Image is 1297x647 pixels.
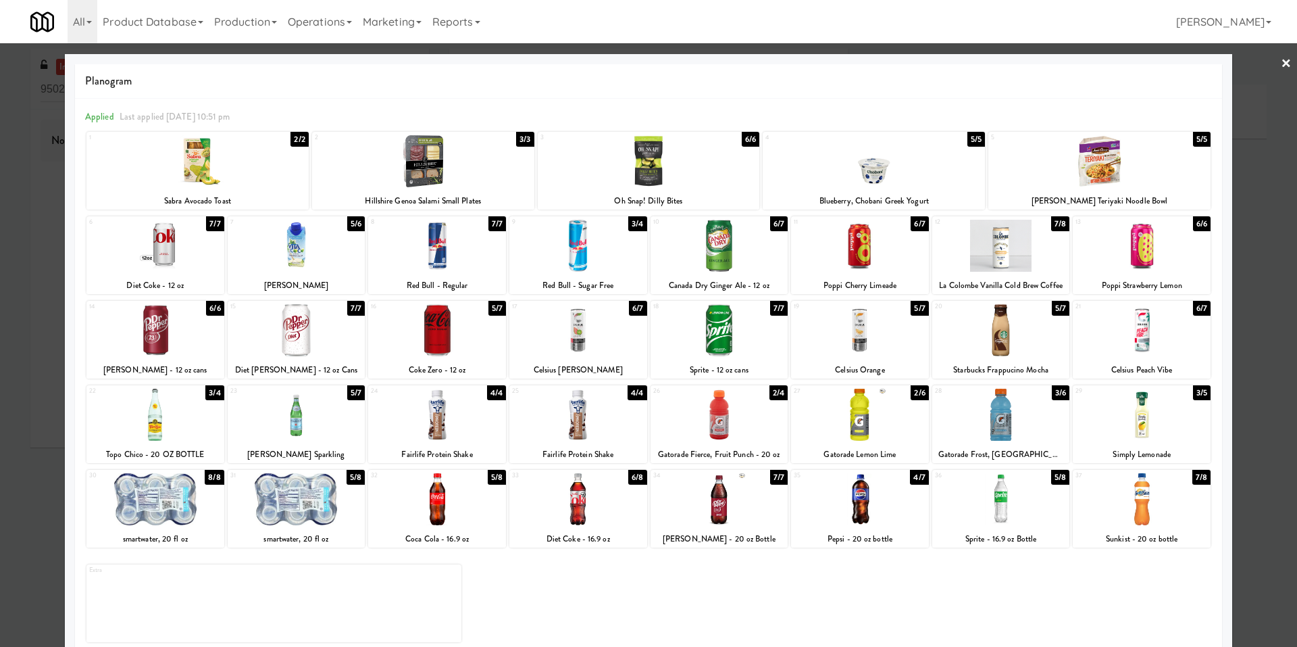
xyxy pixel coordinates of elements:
[794,216,860,228] div: 11
[88,193,307,210] div: Sabra Avocado Toast
[1073,531,1211,548] div: Sunkist - 20 oz bottle
[791,362,929,379] div: Celsius Orange
[770,216,788,231] div: 6/7
[347,216,365,231] div: 5/6
[910,470,928,485] div: 4/7
[791,531,929,548] div: Pepsi - 20 oz bottle
[651,277,788,294] div: Canada Dry Ginger Ale - 12 oz
[988,193,1211,210] div: [PERSON_NAME] Teriyaki Noodle Bowl
[1052,385,1069,400] div: 3/6
[371,385,437,397] div: 24
[228,216,365,294] div: 75/6[PERSON_NAME]
[511,531,645,548] div: Diet Coke - 16.9 oz
[230,362,363,379] div: Diet [PERSON_NAME] - 12 oz Cans
[935,301,1001,312] div: 20
[89,132,197,143] div: 1
[1193,385,1211,400] div: 3/5
[512,216,578,228] div: 9
[765,193,983,210] div: Blueberry, Chobani Greek Yogurt
[370,446,504,463] div: Fairlife Protein Shake
[932,446,1070,463] div: Gatorade Frost, [GEOGRAPHIC_DATA]
[932,531,1070,548] div: Sprite - 16.9 oz Bottle
[653,362,786,379] div: Sprite - 12 oz cans
[230,301,297,312] div: 15
[1075,277,1209,294] div: Poppi Strawberry Lemon
[86,446,224,463] div: Topo Chico - 20 OZ BOTTLE
[205,385,224,400] div: 3/4
[370,362,504,379] div: Coke Zero - 12 oz
[368,446,506,463] div: Fairlife Protein Shake
[368,385,506,463] div: 244/4Fairlife Protein Shake
[791,301,929,379] div: 195/7Celsius Orange
[988,132,1211,210] div: 55/5[PERSON_NAME] Teriyaki Noodle Bowl
[512,301,578,312] div: 17
[509,446,647,463] div: Fairlife Protein Shake
[228,277,365,294] div: [PERSON_NAME]
[228,385,365,463] div: 235/7[PERSON_NAME] Sparkling
[347,301,365,316] div: 7/7
[89,385,155,397] div: 22
[651,216,788,294] div: 106/7Canada Dry Ginger Ale - 12 oz
[653,446,786,463] div: Gatorade Fierce, Fruit Punch - 20 oz
[932,385,1070,463] div: 283/6Gatorade Frost, [GEOGRAPHIC_DATA]
[538,193,760,210] div: Oh Snap! Dilly Bites
[911,301,928,316] div: 5/7
[793,277,927,294] div: Poppi Cherry Limeade
[86,565,461,642] div: Extra
[511,446,645,463] div: Fairlife Protein Shake
[967,132,985,147] div: 5/5
[794,385,860,397] div: 27
[509,385,647,463] div: 254/4Fairlife Protein Shake
[230,277,363,294] div: [PERSON_NAME]
[206,216,224,231] div: 7/7
[538,132,760,210] div: 36/6Oh Snap! Dilly Bites
[1075,470,1142,481] div: 37
[228,362,365,379] div: Diet [PERSON_NAME] - 12 oz Cans
[368,531,506,548] div: Coca Cola - 16.9 oz
[653,216,719,228] div: 10
[1073,446,1211,463] div: Simply Lemonade
[791,446,929,463] div: Gatorade Lemon Lime
[651,531,788,548] div: [PERSON_NAME] - 20 oz Bottle
[509,301,647,379] div: 176/7Celsius [PERSON_NAME]
[368,277,506,294] div: Red Bull - Regular
[370,277,504,294] div: Red Bull - Regular
[934,277,1068,294] div: La Colombe Vanilla Cold Brew Coffee
[206,301,224,316] div: 6/6
[516,132,534,147] div: 3/3
[120,110,230,123] span: Last applied [DATE] 10:51 pm
[1052,301,1069,316] div: 5/7
[312,132,534,210] div: 23/3Hillshire Genoa Salami Small Plates
[770,301,788,316] div: 7/7
[934,362,1068,379] div: Starbucks Frappucino Mocha
[86,132,309,210] div: 12/2Sabra Avocado Toast
[371,301,437,312] div: 16
[370,531,504,548] div: Coca Cola - 16.9 oz
[89,565,274,576] div: Extra
[651,470,788,548] div: 347/7[PERSON_NAME] - 20 oz Bottle
[911,385,928,400] div: 2/6
[488,216,506,231] div: 7/7
[911,216,928,231] div: 6/7
[509,531,647,548] div: Diet Coke - 16.9 oz
[1075,385,1142,397] div: 29
[228,470,365,548] div: 315/8smartwater, 20 fl oz
[230,216,297,228] div: 7
[742,132,759,147] div: 6/6
[205,470,224,485] div: 8/8
[30,10,54,34] img: Micromart
[628,470,646,485] div: 6/8
[368,362,506,379] div: Coke Zero - 12 oz
[1075,531,1209,548] div: Sunkist - 20 oz bottle
[629,301,646,316] div: 6/7
[651,301,788,379] div: 187/7Sprite - 12 oz cans
[793,531,927,548] div: Pepsi - 20 oz bottle
[935,216,1001,228] div: 12
[88,277,222,294] div: Diet Coke - 12 oz
[628,385,646,400] div: 4/4
[487,385,506,400] div: 4/4
[228,446,365,463] div: [PERSON_NAME] Sparkling
[85,110,114,123] span: Applied
[1193,132,1211,147] div: 5/5
[88,446,222,463] div: Topo Chico - 20 OZ BOTTLE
